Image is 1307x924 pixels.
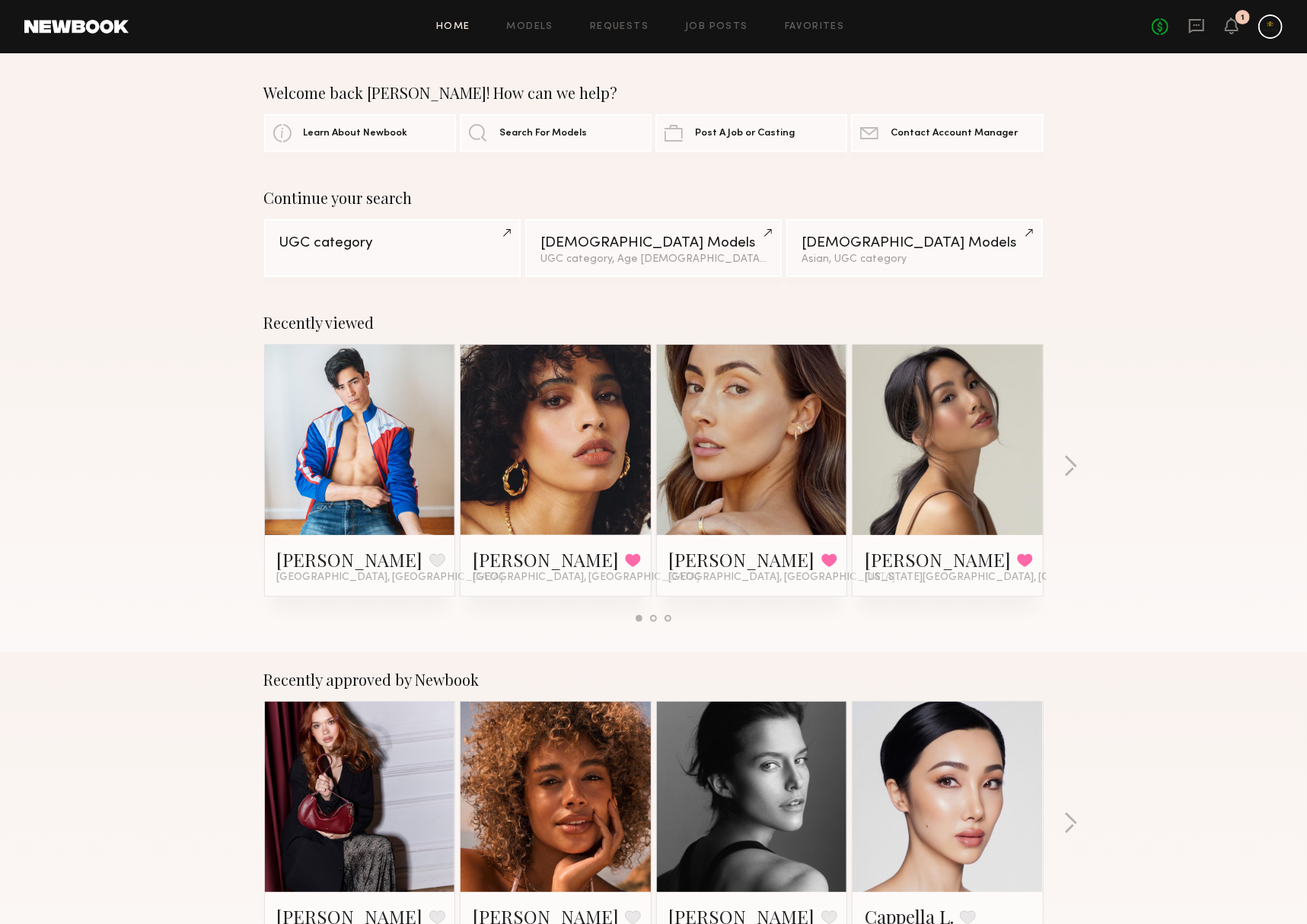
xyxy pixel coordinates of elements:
[264,114,456,152] a: Learn About Newbook
[525,219,782,277] a: [DEMOGRAPHIC_DATA] ModelsUGC category, Age [DEMOGRAPHIC_DATA] y.o.
[540,254,767,265] div: UGC category, Age [DEMOGRAPHIC_DATA] y.o.
[802,236,1028,250] div: [DEMOGRAPHIC_DATA] Models
[277,572,504,584] span: [GEOGRAPHIC_DATA], [GEOGRAPHIC_DATA]
[865,547,1011,572] a: [PERSON_NAME]
[264,671,1044,689] div: Recently approved by Newbook
[669,572,896,584] span: [GEOGRAPHIC_DATA], [GEOGRAPHIC_DATA]
[540,236,767,250] div: [DEMOGRAPHIC_DATA] Models
[460,114,652,152] a: Search For Models
[851,114,1043,152] a: Contact Account Manager
[436,22,470,32] a: Home
[785,22,845,32] a: Favorites
[507,22,553,32] a: Models
[264,84,1044,102] div: Welcome back [PERSON_NAME]! How can we help?
[865,572,1149,584] span: [US_STATE][GEOGRAPHIC_DATA], [GEOGRAPHIC_DATA]
[264,314,1044,332] div: Recently viewed
[590,22,649,32] a: Requests
[279,236,505,250] div: UGC category
[277,547,423,572] a: [PERSON_NAME]
[264,189,1044,207] div: Continue your search
[685,22,748,32] a: Job Posts
[802,254,1028,265] div: Asian, UGC category
[786,219,1043,277] a: [DEMOGRAPHIC_DATA] ModelsAsian, UGC category
[264,219,521,277] a: UGC category
[655,114,847,152] a: Post A Job or Casting
[304,129,408,139] span: Learn About Newbook
[1241,14,1245,22] div: 1
[473,572,700,584] span: [GEOGRAPHIC_DATA], [GEOGRAPHIC_DATA]
[473,547,619,572] a: [PERSON_NAME]
[499,129,587,139] span: Search For Models
[891,129,1018,139] span: Contact Account Manager
[669,547,815,572] a: [PERSON_NAME]
[695,129,795,139] span: Post A Job or Casting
